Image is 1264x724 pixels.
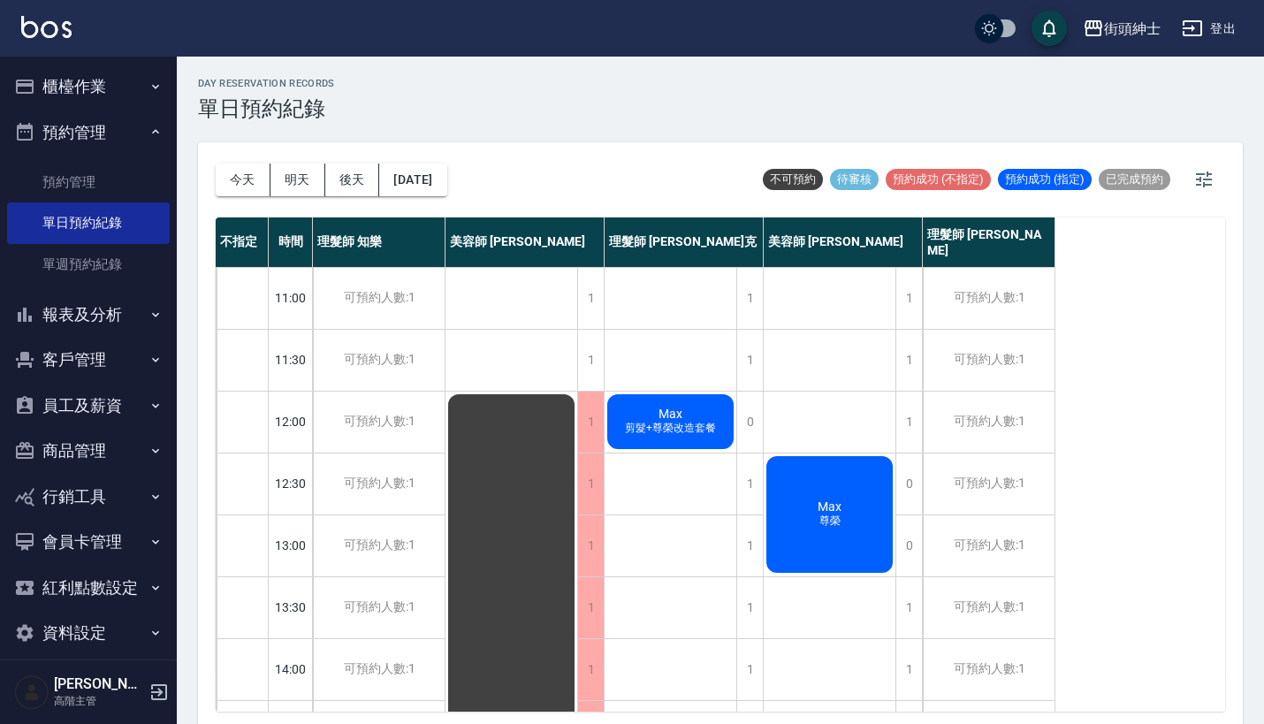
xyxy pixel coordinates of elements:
[1032,11,1067,46] button: save
[830,171,879,187] span: 待審核
[895,515,922,576] div: 0
[923,268,1055,329] div: 可預約人數:1
[895,330,922,391] div: 1
[269,514,313,576] div: 13:00
[313,639,445,700] div: 可預約人數:1
[736,268,763,329] div: 1
[7,110,170,156] button: 預約管理
[923,392,1055,453] div: 可預約人數:1
[7,565,170,611] button: 紅利點數設定
[577,453,604,514] div: 1
[7,610,170,656] button: 資料設定
[895,453,922,514] div: 0
[577,515,604,576] div: 1
[1099,171,1170,187] span: 已完成預約
[1104,18,1161,40] div: 街頭紳士
[605,217,764,267] div: 理髮師 [PERSON_NAME]克
[269,217,313,267] div: 時間
[816,514,844,529] span: 尊榮
[736,453,763,514] div: 1
[325,164,380,196] button: 後天
[736,330,763,391] div: 1
[313,453,445,514] div: 可預約人數:1
[577,330,604,391] div: 1
[923,639,1055,700] div: 可預約人數:1
[998,171,1092,187] span: 預約成功 (指定)
[7,244,170,285] a: 單週預約紀錄
[216,217,269,267] div: 不指定
[7,202,170,243] a: 單日預約紀錄
[923,217,1055,267] div: 理髮師 [PERSON_NAME]
[655,407,686,421] span: Max
[577,268,604,329] div: 1
[313,217,445,267] div: 理髮師 知樂
[736,515,763,576] div: 1
[577,577,604,638] div: 1
[7,162,170,202] a: 預約管理
[445,217,605,267] div: 美容師 [PERSON_NAME]
[7,337,170,383] button: 客戶管理
[269,267,313,329] div: 11:00
[923,330,1055,391] div: 可預約人數:1
[814,499,845,514] span: Max
[313,268,445,329] div: 可預約人數:1
[216,164,270,196] button: 今天
[1175,12,1243,45] button: 登出
[379,164,446,196] button: [DATE]
[7,292,170,338] button: 報表及分析
[269,576,313,638] div: 13:30
[21,16,72,38] img: Logo
[736,577,763,638] div: 1
[895,577,922,638] div: 1
[923,577,1055,638] div: 可預約人數:1
[313,392,445,453] div: 可預約人數:1
[736,639,763,700] div: 1
[7,383,170,429] button: 員工及薪資
[736,392,763,453] div: 0
[54,693,144,709] p: 高階主管
[313,515,445,576] div: 可預約人數:1
[763,171,823,187] span: 不可預約
[7,474,170,520] button: 行銷工具
[895,639,922,700] div: 1
[269,453,313,514] div: 12:30
[7,519,170,565] button: 會員卡管理
[14,674,49,710] img: Person
[764,217,923,267] div: 美容師 [PERSON_NAME]
[895,268,922,329] div: 1
[198,78,335,89] h2: day Reservation records
[7,428,170,474] button: 商品管理
[198,96,335,121] h3: 單日預約紀錄
[313,577,445,638] div: 可預約人數:1
[621,421,720,436] span: 剪髮+尊榮改造套餐
[313,330,445,391] div: 可預約人數:1
[269,329,313,391] div: 11:30
[923,453,1055,514] div: 可預約人數:1
[7,64,170,110] button: 櫃檯作業
[886,171,991,187] span: 預約成功 (不指定)
[577,639,604,700] div: 1
[1076,11,1168,47] button: 街頭紳士
[895,392,922,453] div: 1
[269,638,313,700] div: 14:00
[923,515,1055,576] div: 可預約人數:1
[269,391,313,453] div: 12:00
[577,392,604,453] div: 1
[270,164,325,196] button: 明天
[54,675,144,693] h5: [PERSON_NAME]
